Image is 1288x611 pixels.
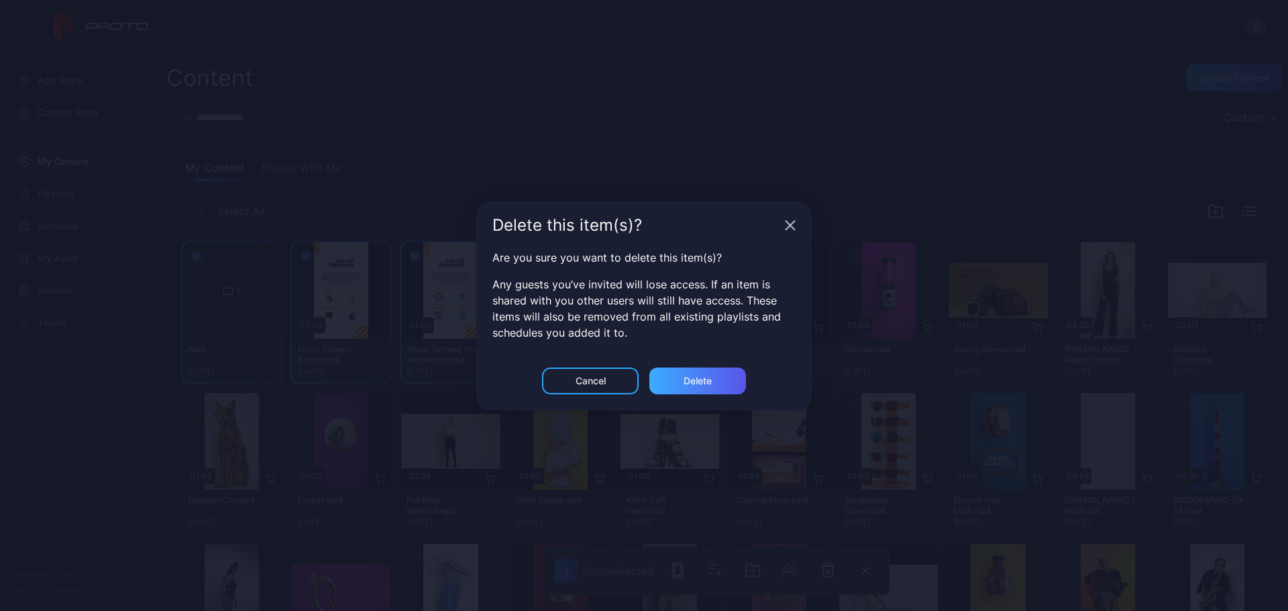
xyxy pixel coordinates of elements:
[542,368,639,394] button: Cancel
[492,217,780,233] div: Delete this item(s)?
[492,249,796,266] p: Are you sure you want to delete this item(s)?
[649,368,746,394] button: Delete
[492,276,796,341] p: Any guests you’ve invited will lose access. If an item is shared with you other users will still ...
[684,376,712,386] div: Delete
[576,376,606,386] div: Cancel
